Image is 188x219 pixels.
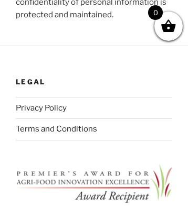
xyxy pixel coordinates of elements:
[16,124,97,134] a: Terms and Conditions
[148,5,163,20] span: 0
[16,77,172,86] h2: Legal
[16,97,172,140] nav: Legal
[16,103,67,113] a: Privacy Policy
